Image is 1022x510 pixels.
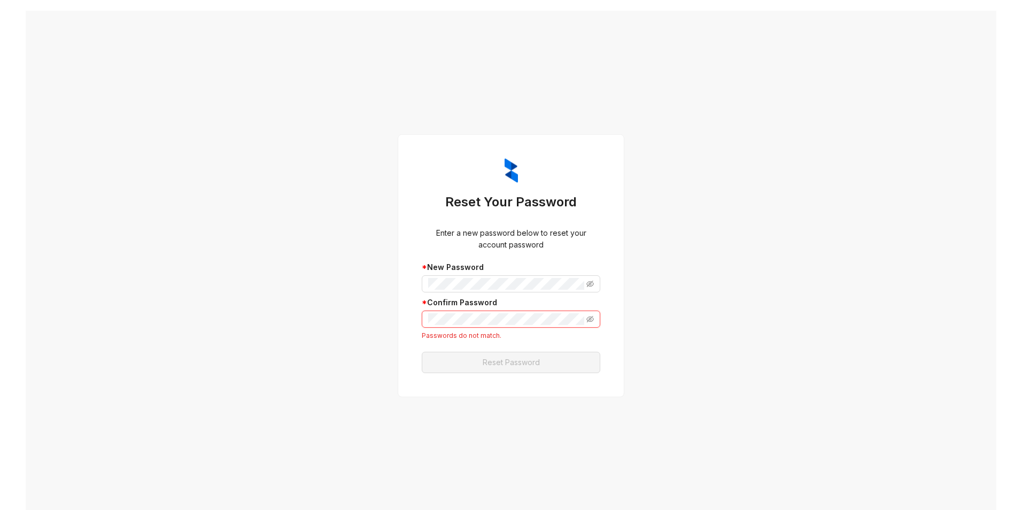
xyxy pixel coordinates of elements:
[586,280,594,288] span: eye-invisible
[586,315,594,323] span: eye-invisible
[422,261,600,273] div: New Password
[422,194,600,211] h3: Reset Your Password
[422,297,600,308] div: Confirm Password
[422,352,600,373] button: Reset Password
[422,331,600,341] div: Passwords do not match.
[505,158,518,183] img: ZumaIcon
[422,227,600,251] div: Enter a new password below to reset your account password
